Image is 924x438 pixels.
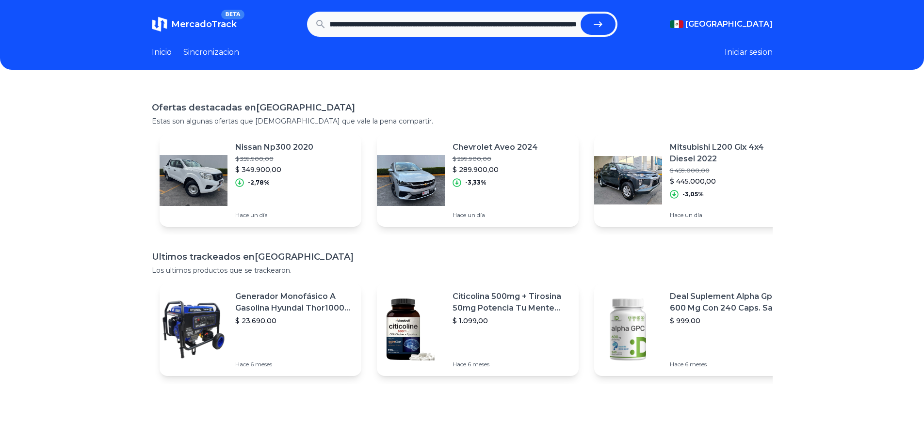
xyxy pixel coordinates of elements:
[453,316,571,326] p: $ 1.099,00
[670,291,788,314] p: Deal Suplement Alpha Gpc 600 Mg Con 240 Caps. Salud Cerebral Sabor S/n
[377,146,445,214] img: Featured image
[670,211,788,219] p: Hace un día
[235,155,313,163] p: $ 359.900,00
[183,47,239,58] a: Sincronizacion
[160,283,361,376] a: Featured imageGenerador Monofásico A Gasolina Hyundai Thor10000 P 11.5 Kw$ 23.690,00Hace 6 meses
[152,16,167,32] img: MercadoTrack
[248,179,270,187] p: -2,78%
[377,134,579,227] a: Featured imageChevrolet Aveo 2024$ 299.900,00$ 289.900,00-3,33%Hace un día
[152,16,237,32] a: MercadoTrackBETA
[453,291,571,314] p: Citicolina 500mg + Tirosina 50mg Potencia Tu Mente (120caps) Sabor Sin Sabor
[670,141,788,165] p: Mitsubishi L200 Glx 4x4 Diesel 2022
[670,18,773,30] button: [GEOGRAPHIC_DATA]
[152,266,773,275] p: Los ultimos productos que se trackearon.
[594,283,796,376] a: Featured imageDeal Suplement Alpha Gpc 600 Mg Con 240 Caps. Salud Cerebral Sabor S/n$ 999,00Hace ...
[453,165,538,174] p: $ 289.900,00
[670,316,788,326] p: $ 999,00
[453,141,538,153] p: Chevrolet Aveo 2024
[465,179,486,187] p: -3,33%
[670,167,788,174] p: $ 459.000,00
[594,134,796,227] a: Featured imageMitsubishi L200 Glx 4x4 Diesel 2022$ 459.000,00$ 445.000,00-3,05%Hace un día
[594,296,662,363] img: Featured image
[377,296,445,363] img: Featured image
[152,101,773,114] h1: Ofertas destacadas en [GEOGRAPHIC_DATA]
[670,20,683,28] img: Mexico
[160,134,361,227] a: Featured imageNissan Np300 2020$ 359.900,00$ 349.900,00-2,78%Hace un día
[453,360,571,368] p: Hace 6 meses
[235,165,313,174] p: $ 349.900,00
[377,283,579,376] a: Featured imageCiticolina 500mg + Tirosina 50mg Potencia Tu Mente (120caps) Sabor Sin Sabor$ 1.099...
[235,291,354,314] p: Generador Monofásico A Gasolina Hyundai Thor10000 P 11.5 Kw
[682,190,704,198] p: -3,05%
[235,316,354,326] p: $ 23.690,00
[152,116,773,126] p: Estas son algunas ofertas que [DEMOGRAPHIC_DATA] que vale la pena compartir.
[152,250,773,264] h1: Ultimos trackeados en [GEOGRAPHIC_DATA]
[725,47,773,58] button: Iniciar sesion
[152,47,172,58] a: Inicio
[160,146,227,214] img: Featured image
[594,146,662,214] img: Featured image
[235,141,313,153] p: Nissan Np300 2020
[235,360,354,368] p: Hace 6 meses
[160,296,227,363] img: Featured image
[670,360,788,368] p: Hace 6 meses
[685,18,773,30] span: [GEOGRAPHIC_DATA]
[235,211,313,219] p: Hace un día
[453,211,538,219] p: Hace un día
[670,176,788,186] p: $ 445.000,00
[221,10,244,19] span: BETA
[453,155,538,163] p: $ 299.900,00
[171,19,237,30] span: MercadoTrack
